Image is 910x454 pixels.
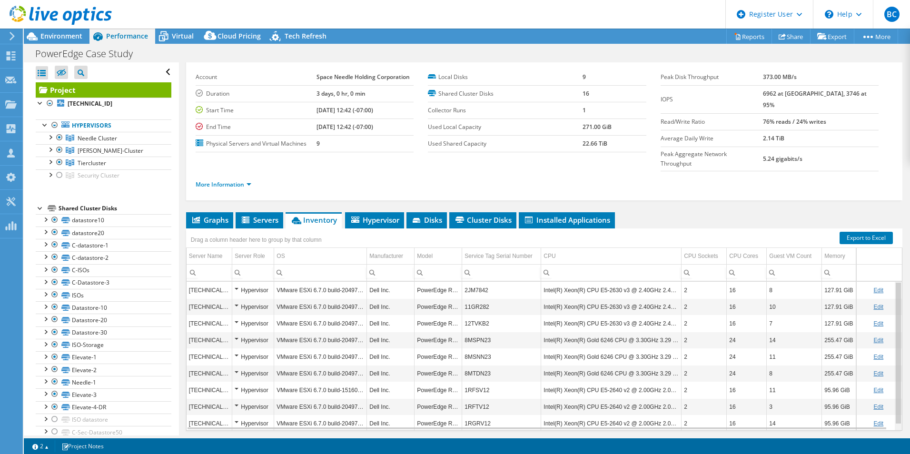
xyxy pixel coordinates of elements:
[727,332,767,348] td: Column CPU Cores, Value 24
[583,139,607,148] b: 22.66 TiB
[290,215,337,225] span: Inventory
[873,287,883,294] a: Edit
[187,298,232,315] td: Column Server Name, Value 10.32.116.10
[36,364,171,376] a: Elevate-2
[682,332,727,348] td: Column CPU Sockets, Value 2
[462,282,541,298] td: Column Service Tag Serial Number, Value 2JM7842
[367,348,415,365] td: Column Manufacturer, Value Dell Inc.
[36,326,171,339] a: Datastore-30
[232,298,274,315] td: Column Server Role, Value Hypervisor
[428,122,583,132] label: Used Local Capacity
[415,298,462,315] td: Column Model, Value PowerEdge R630
[191,215,228,225] span: Graphs
[235,418,271,429] div: Hypervisor
[873,354,883,360] a: Edit
[36,157,171,169] a: Tiercluster
[36,314,171,326] a: Datastore-20
[822,365,857,382] td: Column Memory, Value 255.47 GiB
[462,415,541,432] td: Column Service Tag Serial Number, Value 1RGRV12
[367,415,415,432] td: Column Manufacturer, Value Dell Inc.
[188,233,324,247] div: Drag a column header here to group by that column
[36,264,171,276] a: C-ISOs
[873,337,883,344] a: Edit
[317,89,366,98] b: 3 days, 0 hr, 0 min
[415,348,462,365] td: Column Model, Value PowerEdge R640
[411,215,442,225] span: Disks
[462,382,541,398] td: Column Service Tag Serial Number, Value 1RFSV12
[78,147,143,155] span: [PERSON_NAME]-Cluster
[367,282,415,298] td: Column Manufacturer, Value Dell Inc.
[541,298,682,315] td: Column CPU, Value Intel(R) Xeon(R) CPU E5-2630 v3 @ 2.40GHz 2.40 GHz
[454,215,512,225] span: Cluster Disks
[235,250,265,262] div: Server Role
[873,370,883,377] a: Edit
[36,351,171,364] a: Elevate-1
[68,99,112,108] b: [TECHNICAL_ID]
[187,415,232,432] td: Column Server Name, Value 10.32.22.92
[187,348,232,365] td: Column Server Name, Value 10.32.14.22
[235,318,271,329] div: Hypervisor
[727,248,767,265] td: CPU Cores Column
[196,106,317,115] label: Start Time
[727,315,767,332] td: Column CPU Cores, Value 16
[583,123,612,131] b: 271.00 GiB
[196,89,317,99] label: Duration
[810,29,854,44] a: Export
[36,426,171,438] a: C-Sec-Datastore50
[661,72,763,82] label: Peak Disk Throughput
[767,298,822,315] td: Column Guest VM Count, Value 10
[187,332,232,348] td: Column Server Name, Value 10.32.14.21
[317,139,320,148] b: 9
[763,89,867,109] b: 6962 at [GEOGRAPHIC_DATA], 3746 at 95%
[187,398,232,415] td: Column Server Name, Value 10.32.22.91
[727,282,767,298] td: Column CPU Cores, Value 16
[415,332,462,348] td: Column Model, Value PowerEdge R640
[822,298,857,315] td: Column Memory, Value 127.91 GiB
[235,385,271,396] div: Hypervisor
[661,134,763,143] label: Average Daily Write
[873,320,883,327] a: Edit
[317,123,373,131] b: [DATE] 12:42 (-07:00)
[763,134,784,142] b: 2.14 TiB
[417,250,433,262] div: Model
[763,73,797,81] b: 373.00 MB/s
[36,276,171,289] a: C-Datastore-3
[884,7,900,22] span: BC
[367,365,415,382] td: Column Manufacturer, Value Dell Inc.
[769,250,811,262] div: Guest VM Count
[106,31,148,40] span: Performance
[763,155,802,163] b: 5.24 gigabits/s
[189,250,223,262] div: Server Name
[186,228,902,431] div: Data grid
[369,250,403,262] div: Manufacturer
[274,332,367,348] td: Column OS, Value VMware ESXi 6.7.0 build-20497097
[661,117,763,127] label: Read/Write Ratio
[274,365,367,382] td: Column OS, Value VMware ESXi 6.7.0 build-20497097
[285,31,326,40] span: Tech Refresh
[235,368,271,379] div: Hypervisor
[367,248,415,265] td: Manufacturer Column
[767,315,822,332] td: Column Guest VM Count, Value 7
[367,298,415,315] td: Column Manufacturer, Value Dell Inc.
[36,251,171,264] a: C-datastore-2
[583,106,586,114] b: 1
[317,73,410,81] b: Space Needle Holding Corporation
[367,264,415,281] td: Column Manufacturer, Filter cell
[727,365,767,382] td: Column CPU Cores, Value 24
[274,264,367,281] td: Column OS, Filter cell
[822,348,857,365] td: Column Memory, Value 255.47 GiB
[873,420,883,427] a: Edit
[873,387,883,394] a: Edit
[36,301,171,314] a: Datastore-10
[767,332,822,348] td: Column Guest VM Count, Value 14
[36,376,171,388] a: Needle-1
[187,365,232,382] td: Column Server Name, Value 10.32.14.23
[767,398,822,415] td: Column Guest VM Count, Value 3
[240,215,278,225] span: Servers
[367,332,415,348] td: Column Manufacturer, Value Dell Inc.
[462,332,541,348] td: Column Service Tag Serial Number, Value 8MSPN23
[682,365,727,382] td: Column CPU Sockets, Value 2
[187,282,232,298] td: Column Server Name, Value 10.32.116.12
[465,250,533,262] div: Service Tag Serial Number
[840,232,893,244] a: Export to Excel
